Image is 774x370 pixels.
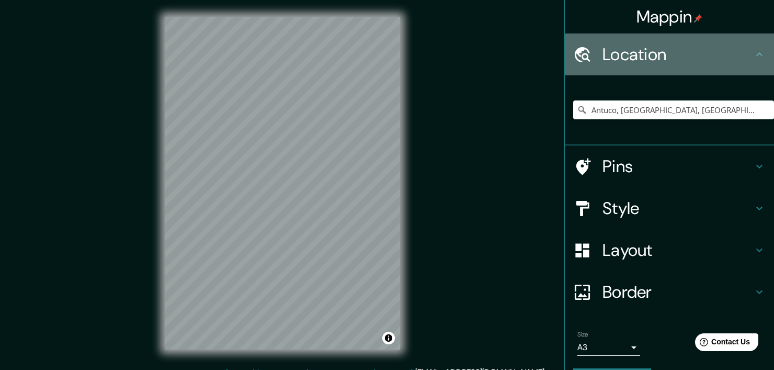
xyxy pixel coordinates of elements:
[602,156,753,177] h4: Pins
[165,17,400,350] canvas: Map
[565,229,774,271] div: Layout
[565,145,774,187] div: Pins
[577,339,640,356] div: A3
[602,240,753,261] h4: Layout
[602,282,753,302] h4: Border
[602,44,753,65] h4: Location
[602,198,753,219] h4: Style
[694,14,702,23] img: pin-icon.png
[565,33,774,75] div: Location
[577,330,588,339] label: Size
[573,100,774,119] input: Pick your city or area
[636,6,703,27] h4: Mappin
[565,271,774,313] div: Border
[565,187,774,229] div: Style
[681,329,762,358] iframe: Help widget launcher
[382,332,395,344] button: Toggle attribution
